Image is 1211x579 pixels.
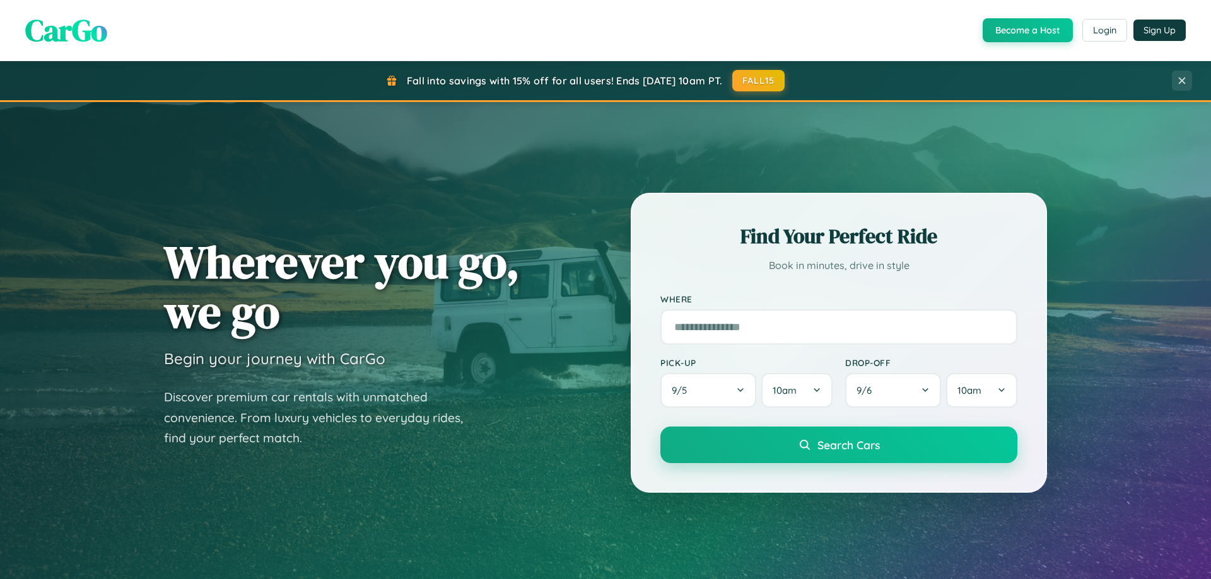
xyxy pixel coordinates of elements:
[1082,19,1127,42] button: Login
[957,384,981,396] span: 10am
[761,373,833,408] button: 10am
[845,357,1017,368] label: Drop-off
[660,294,1017,304] label: Where
[672,384,693,396] span: 9 / 5
[25,9,107,51] span: CarGo
[660,256,1017,275] p: Book in minutes, drive in style
[407,74,723,87] span: Fall into savings with 15% off for all users! Ends [DATE] 10am PT.
[773,384,797,396] span: 10am
[857,384,878,396] span: 9 / 6
[817,438,880,452] span: Search Cars
[164,349,385,368] h3: Begin your journey with CarGo
[845,373,941,408] button: 9/6
[660,222,1017,250] h2: Find Your Perfect Ride
[946,373,1017,408] button: 10am
[1133,20,1186,41] button: Sign Up
[983,18,1073,42] button: Become a Host
[732,70,785,91] button: FALL15
[660,373,756,408] button: 9/5
[164,237,520,336] h1: Wherever you go, we go
[660,427,1017,463] button: Search Cars
[660,357,833,368] label: Pick-up
[164,387,479,449] p: Discover premium car rentals with unmatched convenience. From luxury vehicles to everyday rides, ...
